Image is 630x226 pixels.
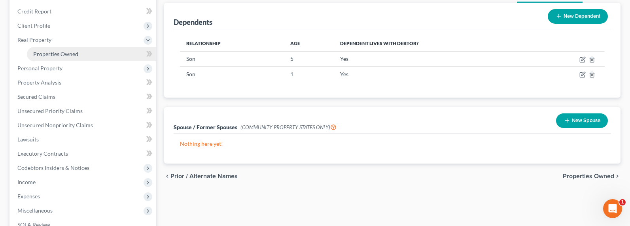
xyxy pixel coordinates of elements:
[11,90,156,104] a: Secured Claims
[17,65,62,72] span: Personal Property
[180,67,284,82] td: Son
[284,67,334,82] td: 1
[11,132,156,147] a: Lawsuits
[556,113,608,128] button: New Spouse
[334,67,535,82] td: Yes
[11,104,156,118] a: Unsecured Priority Claims
[164,173,238,179] button: chevron_left Prior / Alternate Names
[164,173,170,179] i: chevron_left
[17,93,55,100] span: Secured Claims
[17,207,53,214] span: Miscellaneous
[17,22,50,29] span: Client Profile
[180,51,284,66] td: Son
[548,9,608,24] button: New Dependent
[180,36,284,51] th: Relationship
[17,8,51,15] span: Credit Report
[17,150,68,157] span: Executory Contracts
[170,173,238,179] span: Prior / Alternate Names
[27,47,156,61] a: Properties Owned
[284,51,334,66] td: 5
[174,17,212,27] div: Dependents
[17,79,61,86] span: Property Analysis
[563,173,621,179] button: Properties Owned chevron_right
[174,124,237,130] span: Spouse / Former Spouses
[334,51,535,66] td: Yes
[614,173,621,179] i: chevron_right
[11,75,156,90] a: Property Analysis
[17,107,83,114] span: Unsecured Priority Claims
[11,118,156,132] a: Unsecured Nonpriority Claims
[17,122,93,128] span: Unsecured Nonpriority Claims
[11,4,156,19] a: Credit Report
[619,199,626,205] span: 1
[17,179,36,185] span: Income
[334,36,535,51] th: Dependent lives with debtor?
[33,51,78,57] span: Properties Owned
[180,140,605,148] p: Nothing here yet!
[563,173,614,179] span: Properties Owned
[603,199,622,218] iframe: Intercom live chat
[284,36,334,51] th: Age
[11,147,156,161] a: Executory Contracts
[17,36,51,43] span: Real Property
[17,136,39,143] span: Lawsuits
[17,193,40,200] span: Expenses
[240,124,337,130] span: (COMMUNITY PROPERTY STATES ONLY)
[17,164,89,171] span: Codebtors Insiders & Notices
